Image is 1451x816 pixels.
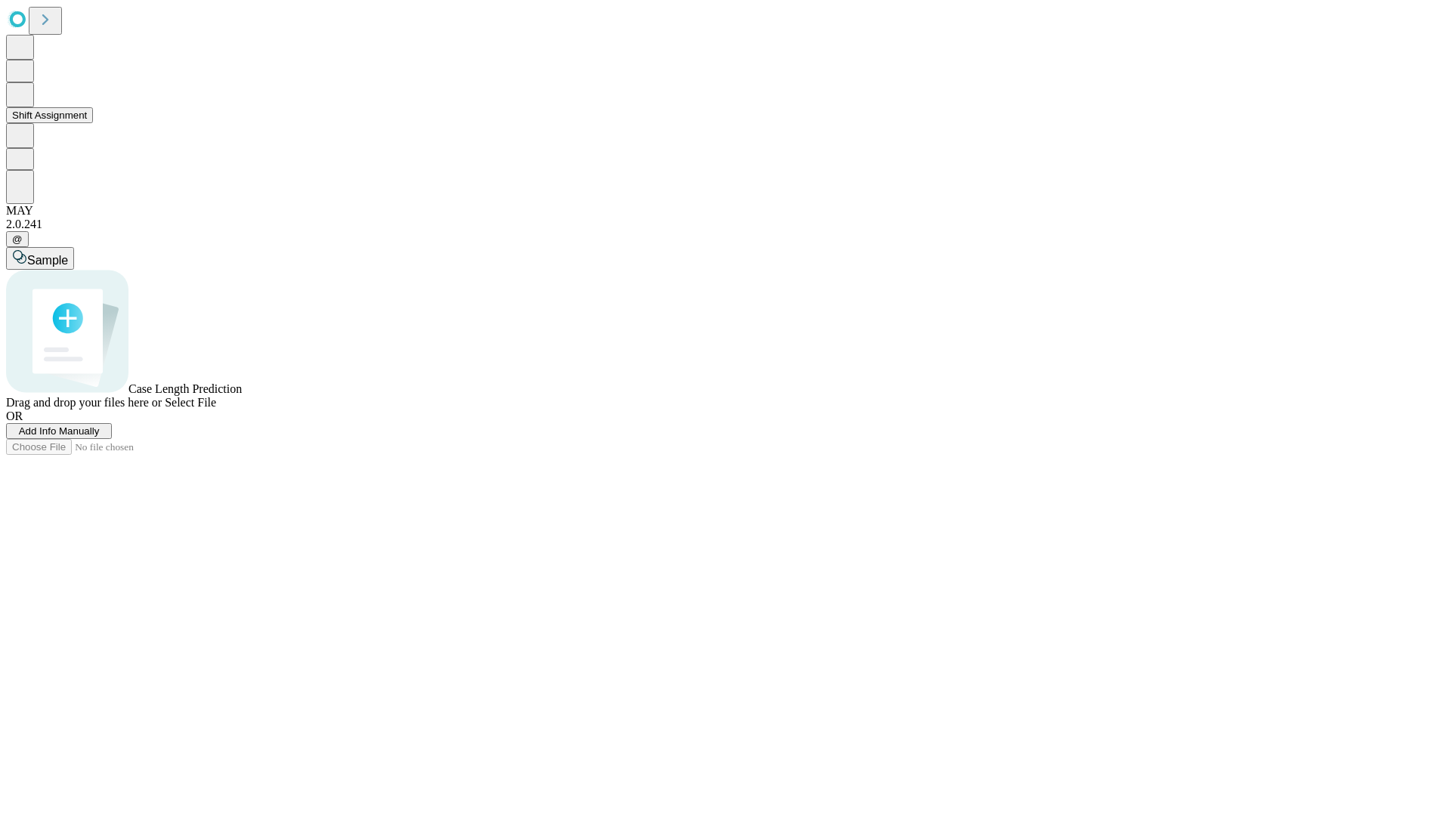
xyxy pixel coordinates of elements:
[12,233,23,245] span: @
[165,396,216,409] span: Select File
[6,396,162,409] span: Drag and drop your files here or
[6,107,93,123] button: Shift Assignment
[128,382,242,395] span: Case Length Prediction
[6,204,1445,218] div: MAY
[6,410,23,422] span: OR
[19,425,100,437] span: Add Info Manually
[6,423,112,439] button: Add Info Manually
[6,247,74,270] button: Sample
[27,254,68,267] span: Sample
[6,218,1445,231] div: 2.0.241
[6,231,29,247] button: @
